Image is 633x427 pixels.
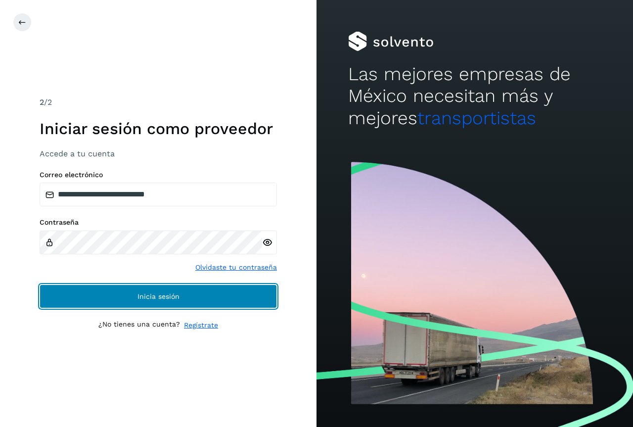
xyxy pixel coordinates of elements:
[40,149,277,158] h3: Accede a tu cuenta
[40,285,277,308] button: Inicia sesión
[184,320,218,331] a: Regístrate
[348,63,601,129] h2: Las mejores empresas de México necesitan más y mejores
[98,320,180,331] p: ¿No tienes una cuenta?
[195,262,277,273] a: Olvidaste tu contraseña
[137,293,180,300] span: Inicia sesión
[40,171,277,179] label: Correo electrónico
[40,97,44,107] span: 2
[40,218,277,227] label: Contraseña
[40,119,277,138] h1: Iniciar sesión como proveedor
[40,96,277,108] div: /2
[417,107,536,129] span: transportistas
